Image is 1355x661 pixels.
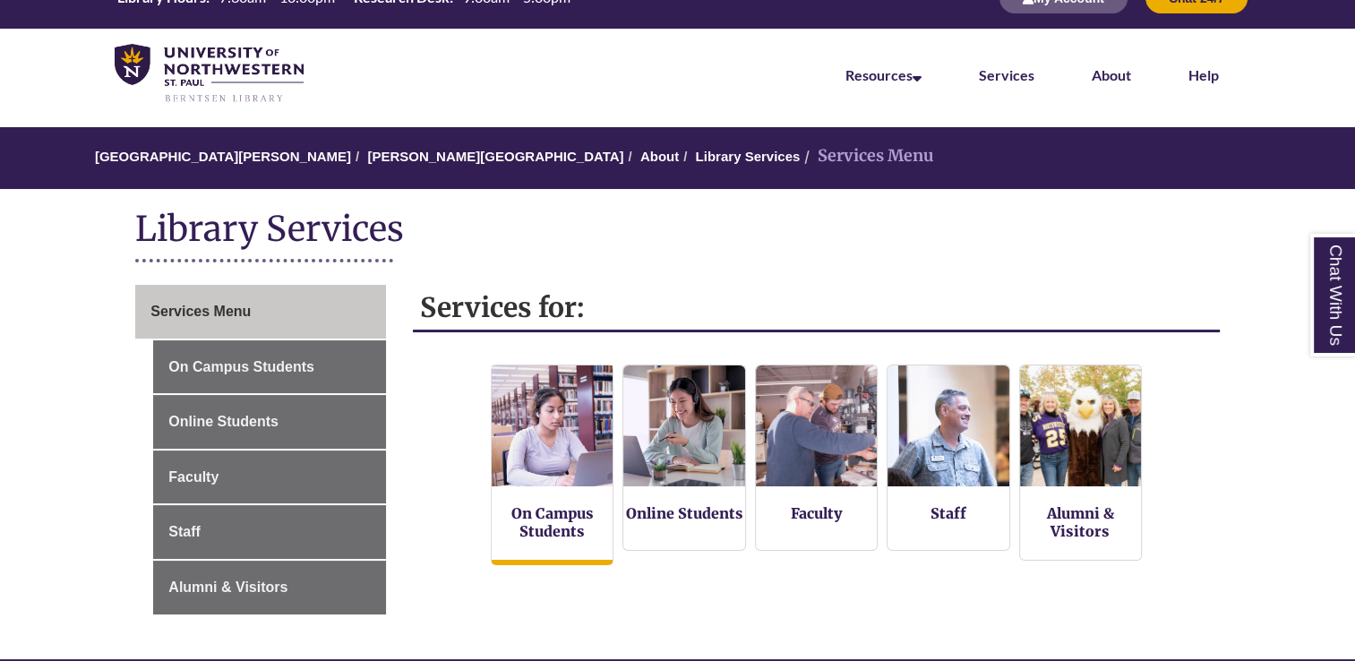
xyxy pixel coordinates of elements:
[153,505,386,559] a: Staff
[135,285,386,614] div: Guide Page Menu
[153,451,386,504] a: Faculty
[413,285,1219,332] h2: Services for:
[367,149,623,164] a: [PERSON_NAME][GEOGRAPHIC_DATA]
[1188,66,1219,83] a: Help
[845,66,922,83] a: Resources
[153,340,386,394] a: On Campus Students
[640,149,679,164] a: About
[135,207,1219,254] h1: Library Services
[150,304,251,319] span: Services Menu
[696,149,801,164] a: Library Services
[153,395,386,449] a: Online Students
[930,504,966,522] a: Staff
[153,561,386,614] a: Alumni & Visitors
[800,143,934,169] li: Services Menu
[626,504,743,522] a: Online Students
[1047,504,1114,540] a: Alumni & Visitors
[888,365,1008,486] img: Staff Services
[623,365,744,486] img: Online Students Services
[511,504,594,540] a: On Campus Students
[791,504,843,522] a: Faculty
[95,149,351,164] a: [GEOGRAPHIC_DATA][PERSON_NAME]
[1092,66,1131,83] a: About
[135,285,386,339] a: Services Menu
[485,359,619,493] img: On Campus Students Services
[979,66,1034,83] a: Services
[756,365,877,486] img: Faculty Resources
[1020,365,1141,486] img: Alumni and Visitors Services
[115,44,304,104] img: UNWSP Library Logo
